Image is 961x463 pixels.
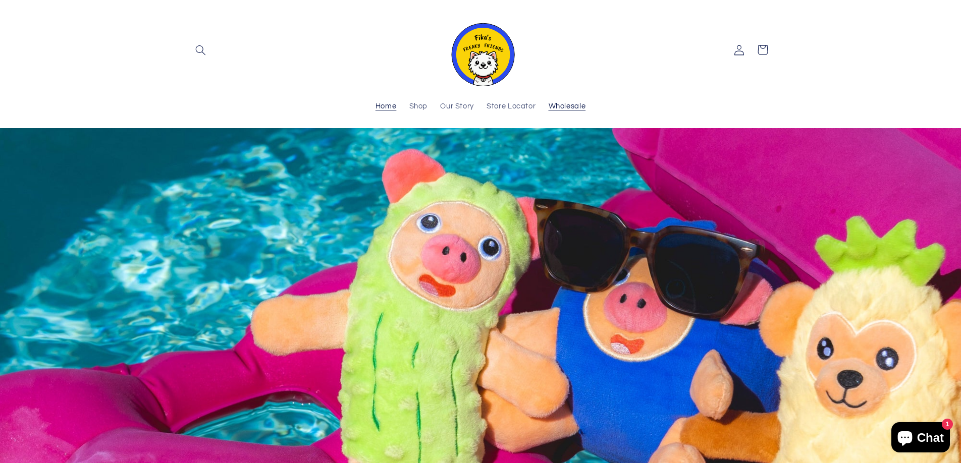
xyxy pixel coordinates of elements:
inbox-online-store-chat: Shopify online store chat [888,422,953,455]
a: Wholesale [542,96,592,118]
a: Home [369,96,403,118]
span: Wholesale [549,102,586,111]
img: Fika's Freaky Friends [445,14,516,86]
a: Our Story [434,96,480,118]
a: Shop [403,96,434,118]
a: Store Locator [480,96,542,118]
span: Store Locator [487,102,536,111]
span: Shop [409,102,428,111]
summary: Search [189,38,212,62]
a: Fika's Freaky Friends [441,10,520,90]
span: Home [376,102,397,111]
span: Our Story [440,102,474,111]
